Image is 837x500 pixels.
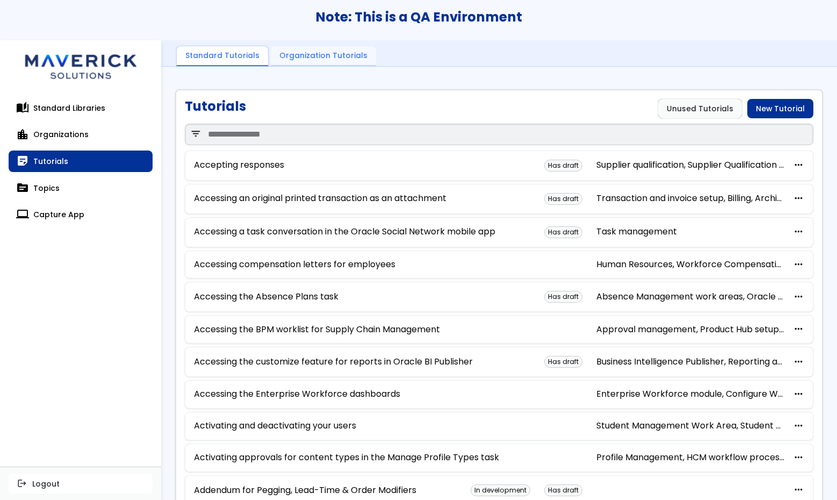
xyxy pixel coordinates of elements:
[190,129,201,139] span: filter_list
[9,204,153,225] a: computerCapture App
[185,99,246,118] h1: Tutorials
[194,421,356,431] a: Activating and deactivating your users
[194,227,495,237] a: Accessing a task conversation in the Oracle Social Network mobile app
[596,260,784,269] div: Human Resources, Workforce Compensation Worksheets, Workforce compensation plans, Workforce Compe...
[544,160,582,172] div: Has draft
[9,151,153,172] a: sticky_note_2Tutorials
[544,193,582,205] div: Has draft
[596,160,784,170] div: Supplier qualification, Supplier Qualification Management, Supplier Qualifications, Module 1 - Ma...
[793,160,804,170] button: more_horiz
[596,325,784,334] div: Approval management, Product Hub setup and configuration, and Archive SCM
[194,160,284,170] a: Accepting responses
[176,46,269,67] a: Standard Tutorials
[596,357,784,367] div: Business Intelligence Publisher, Reporting and Audit, Reporting, Transactions: Business Intellige...
[194,485,416,495] a: Addendum for Pegging, Lead-Time & Order Modifiers
[596,453,784,462] div: Profile Management, HCM workflow processes, Workflow, Approvals, and Notifications, Archive HCM, ...
[793,421,804,431] button: more_horiz
[194,389,400,399] a: Accessing the Enterprise Workforce dashboards
[471,484,530,496] div: In development
[658,99,742,118] a: Unused Tutorials
[596,421,784,431] div: Student Management Work Area and Student Account Creation and Management
[793,227,804,237] button: more_horiz
[17,103,28,113] span: auto_stories
[17,156,28,167] span: sticky_note_2
[793,453,804,463] button: more_horiz
[596,194,784,203] div: Transaction and invoice setup, Billing, and Archive FIN
[793,485,804,495] button: more_horiz
[793,194,804,204] button: more_horiz
[793,357,804,367] button: more_horiz
[16,40,145,89] img: logo.svg
[544,484,582,496] div: Has draft
[194,260,395,269] a: Accessing compensation letters for employees
[194,453,499,462] a: Activating approvals for content types in the Manage Profile Types task
[596,389,784,399] div: Enterprise Workforce module, Configure Workforce, EPM Navigation, Archive EPM, and EPBCS Enterpri...
[194,325,440,334] a: Accessing the BPM worklist for Supply Chain Management
[194,194,446,203] a: Accessing an original printed transaction as an attachment
[9,97,153,119] a: auto_storiesStandard Libraries
[271,46,376,67] a: Organization Tutorials
[793,292,804,302] button: more_horiz
[544,356,582,368] div: Has draft
[17,129,28,140] span: location_city
[194,292,338,302] a: Accessing the Absence Plans task
[17,183,28,194] span: topic
[9,177,153,199] a: topicTopics
[596,227,784,237] div: Task management
[596,292,784,302] div: Absence Management work areas, Oracle Absence Management Cloud Overview, Archive HCM, and Absence...
[9,474,153,493] button: logoutLogout
[17,479,27,488] span: logout
[544,226,582,238] div: Has draft
[747,99,813,118] a: New Tutorial
[544,291,582,303] div: Has draft
[793,260,804,270] button: more_horiz
[9,124,153,145] a: location_cityOrganizations
[793,389,804,399] button: more_horiz
[194,357,473,367] a: Accessing the customize feature for reports in Oracle BI Publisher
[17,209,28,220] span: computer
[793,324,804,334] button: more_horiz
